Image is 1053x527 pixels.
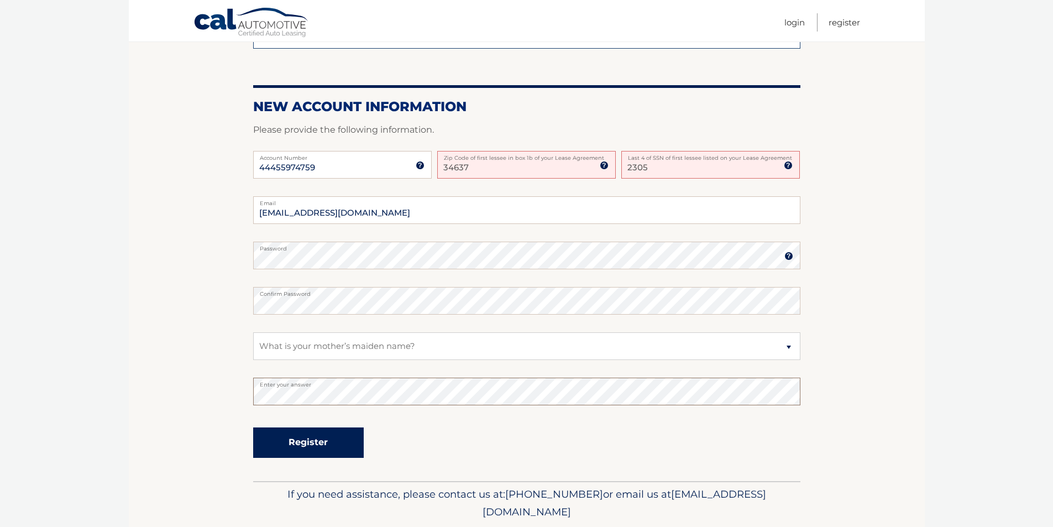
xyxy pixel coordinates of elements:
label: Last 4 of SSN of first lessee listed on your Lease Agreement [621,151,800,160]
p: Please provide the following information. [253,122,800,138]
label: Confirm Password [253,287,800,296]
span: [PHONE_NUMBER] [505,488,603,500]
input: Account Number [253,151,432,179]
label: Email [253,196,800,205]
label: Password [253,242,800,251]
img: tooltip.svg [784,252,793,260]
img: tooltip.svg [784,161,793,170]
input: Email [253,196,800,224]
a: Cal Automotive [193,7,310,39]
img: tooltip.svg [600,161,609,170]
p: If you need assistance, please contact us at: or email us at [260,486,793,521]
h2: New Account Information [253,98,800,115]
label: Account Number [253,151,432,160]
input: SSN or EIN (last 4 digits only) [621,151,800,179]
label: Enter your answer [253,378,800,387]
label: Zip Code of first lessee in box 1b of your Lease Agreement [437,151,616,160]
button: Register [253,427,364,458]
img: tooltip.svg [416,161,425,170]
a: Register [829,13,860,32]
a: Login [784,13,805,32]
input: Zip Code [437,151,616,179]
